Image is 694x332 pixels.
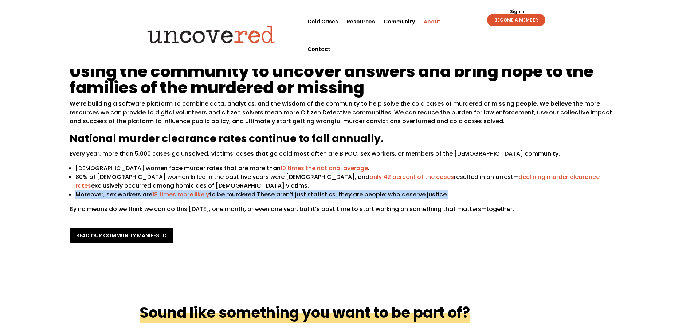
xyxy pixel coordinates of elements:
a: 18 times more likely [152,190,209,199]
span: Every year, more than 5,000 cases go unsolved. Victims’ cases that go cold most often are BIPOC, ... [70,149,560,158]
span: Moreover, sex workers are to be murdered. [75,190,257,199]
a: only 42 percent of the cases [369,173,454,181]
span: By no means do we think we can do this [DATE], one month, or even one year, but it’s past time to... [70,205,514,213]
a: declining murder clearance rates [75,173,600,190]
a: Contact [307,35,330,63]
a: BECOME A MEMBER [487,14,545,26]
h2: Sound like something you want to be part of? [140,302,470,323]
h1: Using the community to uncover answers and bring hope to the families of the murdered or missing [70,63,625,99]
span: [DEMOGRAPHIC_DATA] women face murder rates that are more than . [75,164,369,172]
a: Cold Cases [307,8,338,35]
a: Sign In [506,9,530,14]
span: National murder clearance rates continue to fall annually. [70,132,384,146]
span: 80% of [DEMOGRAPHIC_DATA] women killed in the past five years were [DEMOGRAPHIC_DATA], and result... [75,173,600,190]
span: These aren’t just statistics, they are people: who deserve justice. [257,190,448,199]
a: Resources [347,8,375,35]
a: About [424,8,440,35]
p: We’re building a software platform to combine data, analytics, and the wisdom of the community to... [70,99,625,132]
a: read our community manifesto [70,228,173,243]
a: 10 times the national average [281,164,368,172]
a: Community [384,8,415,35]
img: Uncovered logo [141,20,282,48]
